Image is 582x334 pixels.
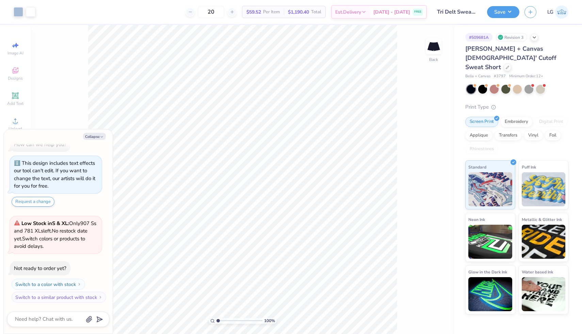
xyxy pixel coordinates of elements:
img: Lauren Gonzalvo [555,5,568,19]
div: Vinyl [524,130,543,141]
div: Foil [545,130,561,141]
img: Neon Ink [468,225,512,259]
img: Switch to a similar product with stock [98,295,102,299]
span: Add Text [7,101,23,106]
img: Switch to a color with stock [77,282,81,286]
img: Puff Ink [522,172,566,206]
div: # 509681A [465,33,492,42]
div: How can we help you? [14,141,66,148]
span: # 3797 [494,74,506,79]
img: Back [427,39,440,53]
span: $59.52 [246,9,261,16]
span: Water based Ink [522,268,553,275]
span: Total [311,9,321,16]
input: – – [198,6,224,18]
span: Puff Ink [522,163,536,171]
img: Water based Ink [522,277,566,311]
span: $1,190.40 [288,9,309,16]
div: Digital Print [535,117,568,127]
span: Minimum Order: 12 + [509,74,543,79]
div: Not ready to order yet? [14,265,66,272]
span: Standard [468,163,486,171]
span: Est. Delivery [335,9,361,16]
div: Embroidery [500,117,533,127]
div: Transfers [495,130,522,141]
div: Back [429,57,438,63]
strong: Low Stock in S & XL : [21,220,69,227]
button: Switch to a similar product with stock [12,292,106,303]
span: Bella + Canvas [465,74,490,79]
input: Untitled Design [432,5,482,19]
img: Glow in the Dark Ink [468,277,512,311]
span: Glow in the Dark Ink [468,268,507,275]
span: No restock date yet. [14,227,87,242]
span: Image AI [7,50,23,56]
button: Request a change [12,197,54,207]
div: Print Type [465,103,568,111]
span: 100 % [264,318,275,324]
button: Switch to a color with stock [12,279,85,290]
img: Metallic & Glitter Ink [522,225,566,259]
span: LG [547,8,553,16]
span: FREE [414,10,421,14]
span: Designs [8,76,23,81]
span: Metallic & Glitter Ink [522,216,562,223]
button: Collapse [83,133,106,140]
span: Upload [9,126,22,131]
span: Only 907 Ss and 781 XLs left. Switch colors or products to avoid delays. [14,220,96,250]
div: This design includes text effects our tool can't edit. If you want to change the text, our artist... [14,160,95,190]
span: Per Item [263,9,280,16]
img: Standard [468,172,512,206]
div: Revision 3 [496,33,527,42]
div: Applique [465,130,492,141]
div: Screen Print [465,117,498,127]
span: [DATE] - [DATE] [373,9,410,16]
div: Rhinestones [465,144,498,154]
span: [PERSON_NAME] + Canvas [DEMOGRAPHIC_DATA]' Cutoff Sweat Short [465,45,556,71]
a: LG [547,5,568,19]
span: Neon Ink [468,216,485,223]
button: Save [487,6,519,18]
